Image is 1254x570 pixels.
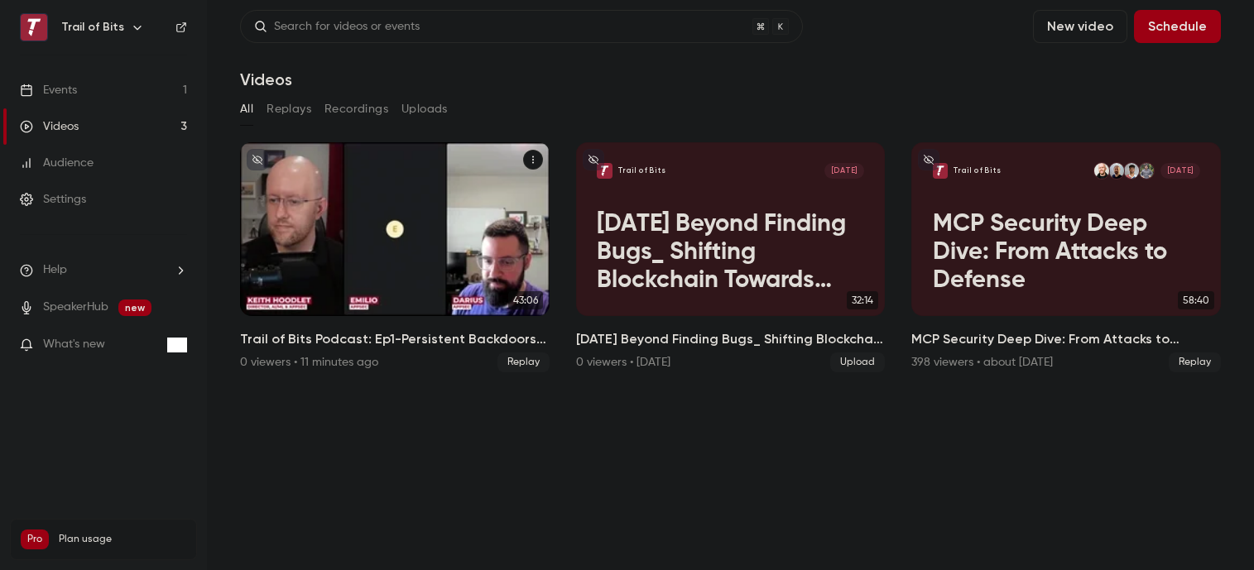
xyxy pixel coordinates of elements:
[617,165,665,176] p: Trail of Bits
[1160,163,1200,179] span: [DATE]
[911,142,1221,372] li: MCP Security Deep Dive: From Attacks to Defense
[240,10,1221,560] section: Videos
[918,149,939,170] button: unpublished
[576,142,886,372] a: 2025-04-09 Beyond Finding Bugs_ Shifting Blockchain Towards Consulting Trail of Bits[DATE][DATE] ...
[240,142,550,372] li: Trail of Bits Podcast: Ep1-Persistent Backdoors in Signal & Slack
[830,352,885,372] span: Upload
[1169,352,1221,372] span: Replay
[43,336,105,353] span: What's new
[254,18,420,36] div: Search for videos or events
[1094,163,1110,179] img: Keith Hoodlet
[1109,163,1125,179] img: Cliff Smith
[847,291,878,309] span: 32:14
[911,329,1221,349] h2: MCP Security Deep Dive: From Attacks to Defense
[597,163,613,179] img: 2025-04-09 Beyond Finding Bugs_ Shifting Blockchain Towards Consulting
[597,211,864,295] p: [DATE] Beyond Finding Bugs_ Shifting Blockchain Towards Consulting
[21,529,49,549] span: Pro
[240,96,253,122] button: All
[324,96,388,122] button: Recordings
[953,165,1001,176] p: Trail of Bits
[1178,291,1214,309] span: 58:40
[1033,10,1127,43] button: New video
[61,19,124,36] h6: Trail of Bits
[824,163,864,179] span: [DATE]
[267,96,311,122] button: Replays
[1134,10,1221,43] button: Schedule
[20,191,86,208] div: Settings
[21,14,47,41] img: Trail of Bits
[933,211,1200,295] p: MCP Security Deep Dive: From Attacks to Defense
[240,142,1221,372] ul: Videos
[59,533,186,546] span: Plan usage
[20,82,77,98] div: Events
[911,142,1221,372] a: MCP Security Deep Dive: From Attacks to DefenseTrail of BitsManish BhattVineeth Sai NarajalaCliff...
[167,338,187,352] iframe: Noticeable Trigger
[20,261,187,279] li: help-dropdown-opener
[583,149,604,170] button: unpublished
[1124,163,1140,179] img: Vineeth Sai Narajala
[911,354,1053,371] div: 398 viewers • about [DATE]
[576,142,886,372] li: 2025-04-09 Beyond Finding Bugs_ Shifting Blockchain Towards Consulting
[20,155,94,171] div: Audience
[576,354,670,371] div: 0 viewers • [DATE]
[933,163,949,179] img: MCP Security Deep Dive: From Attacks to Defense
[401,96,448,122] button: Uploads
[247,149,268,170] button: unpublished
[1139,163,1155,179] img: Manish Bhatt
[497,352,550,372] span: Replay
[240,329,550,349] h2: Trail of Bits Podcast: Ep1-Persistent Backdoors in Signal & Slack
[508,291,543,309] span: 43:06
[43,299,108,316] a: SpeakerHub
[240,142,550,372] a: 43:06Trail of Bits Podcast: Ep1-Persistent Backdoors in Signal & Slack0 viewers • 11 minutes agoR...
[20,118,79,135] div: Videos
[43,261,67,279] span: Help
[240,69,292,89] h1: Videos
[118,299,151,316] span: new
[576,329,886,349] h2: [DATE] Beyond Finding Bugs_ Shifting Blockchain Towards Consulting
[240,354,378,371] div: 0 viewers • 11 minutes ago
